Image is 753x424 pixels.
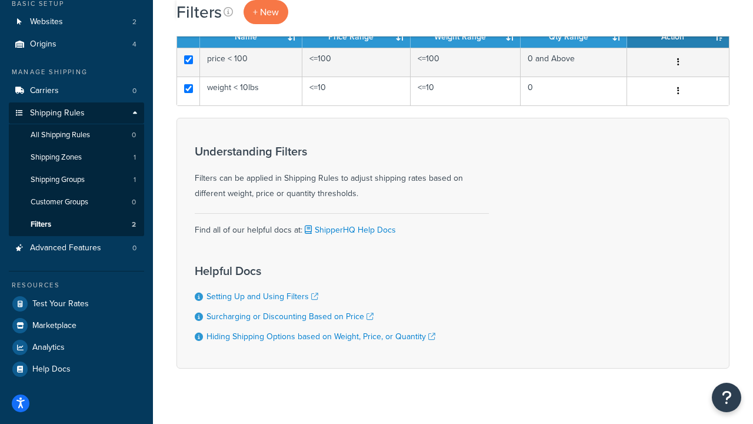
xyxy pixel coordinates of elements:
[9,34,144,55] li: Origins
[32,365,71,375] span: Help Docs
[9,34,144,55] a: Origins 4
[132,86,136,96] span: 0
[9,124,144,146] li: All Shipping Rules
[132,220,136,230] span: 2
[411,26,521,48] th: Weight Range: activate to sort column ascending
[32,299,89,309] span: Test Your Rates
[521,48,627,77] td: 0 and Above
[176,1,222,24] h1: Filters
[200,48,302,77] td: price < 100
[132,39,136,49] span: 4
[9,169,144,191] li: Shipping Groups
[31,175,85,185] span: Shipping Groups
[9,147,144,168] a: Shipping Zones 1
[9,280,144,290] div: Resources
[30,108,85,118] span: Shipping Rules
[132,17,136,27] span: 2
[9,214,144,236] a: Filters 2
[31,220,51,230] span: Filters
[134,153,136,163] span: 1
[30,243,101,253] span: Advanced Features
[627,26,729,48] th: Action: activate to sort column ascending
[31,197,88,207] span: Customer Groups
[195,264,435,277] h3: Helpful Docs
[9,80,144,102] a: Carriers 0
[9,214,144,236] li: Filters
[206,310,374,323] a: Surcharging or Discounting Based on Price
[132,197,136,207] span: 0
[30,39,56,49] span: Origins
[9,11,144,33] li: Websites
[411,77,521,105] td: <=10
[302,224,396,236] a: ShipperHQ Help Docs
[9,67,144,77] div: Manage Shipping
[253,5,279,19] span: + New
[9,337,144,358] a: Analytics
[200,26,302,48] th: Name: activate to sort column ascending
[9,237,144,259] a: Advanced Features 0
[195,145,489,201] div: Filters can be applied in Shipping Rules to adjust shipping rates based on different weight, pric...
[302,26,411,48] th: Price Range: activate to sort column ascending
[302,77,411,105] td: <=10
[302,48,411,77] td: <=100
[9,102,144,237] li: Shipping Rules
[30,17,63,27] span: Websites
[9,315,144,336] a: Marketplace
[9,147,144,168] li: Shipping Zones
[195,145,489,158] h3: Understanding Filters
[9,237,144,259] li: Advanced Features
[411,48,521,77] td: <=100
[200,77,302,105] td: weight < 10lbs
[9,124,144,146] a: All Shipping Rules 0
[9,169,144,191] a: Shipping Groups 1
[30,86,59,96] span: Carriers
[32,321,76,331] span: Marketplace
[9,80,144,102] li: Carriers
[9,102,144,124] a: Shipping Rules
[31,153,82,163] span: Shipping Zones
[206,330,435,343] a: Hiding Shipping Options based on Weight, Price, or Quantity
[9,11,144,33] a: Websites 2
[32,343,65,353] span: Analytics
[195,213,489,238] div: Find all of our helpful docs at:
[31,130,90,140] span: All Shipping Rules
[712,383,741,412] button: Open Resource Center
[134,175,136,185] span: 1
[132,130,136,140] span: 0
[521,77,627,105] td: 0
[521,26,627,48] th: Qty Range: activate to sort column ascending
[206,290,318,303] a: Setting Up and Using Filters
[9,191,144,213] a: Customer Groups 0
[9,293,144,314] a: Test Your Rates
[9,359,144,380] a: Help Docs
[132,243,136,253] span: 0
[9,191,144,213] li: Customer Groups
